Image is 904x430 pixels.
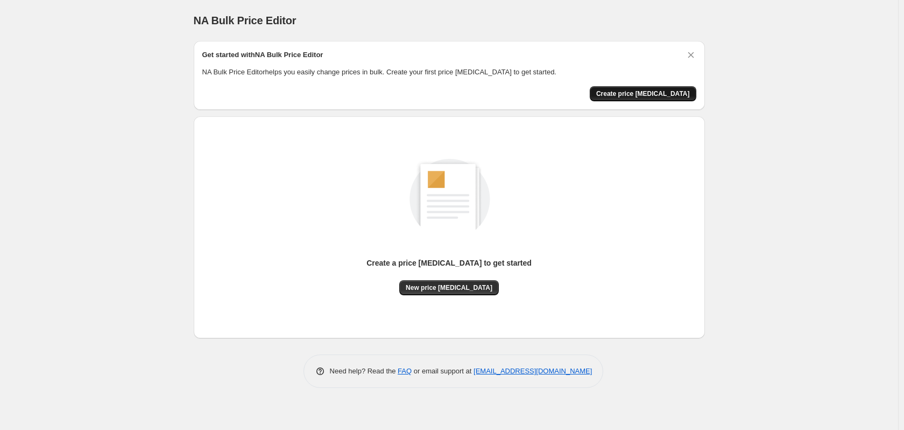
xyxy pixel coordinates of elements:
[406,283,492,292] span: New price [MEDICAL_DATA]
[202,67,696,78] p: NA Bulk Price Editor helps you easily change prices in bulk. Create your first price [MEDICAL_DAT...
[686,50,696,60] button: Dismiss card
[366,258,532,268] p: Create a price [MEDICAL_DATA] to get started
[398,367,412,375] a: FAQ
[399,280,499,295] button: New price [MEDICAL_DATA]
[194,15,296,26] span: NA Bulk Price Editor
[474,367,592,375] a: [EMAIL_ADDRESS][DOMAIN_NAME]
[202,50,323,60] h2: Get started with NA Bulk Price Editor
[412,367,474,375] span: or email support at
[596,89,690,98] span: Create price [MEDICAL_DATA]
[330,367,398,375] span: Need help? Read the
[590,86,696,101] button: Create price change job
